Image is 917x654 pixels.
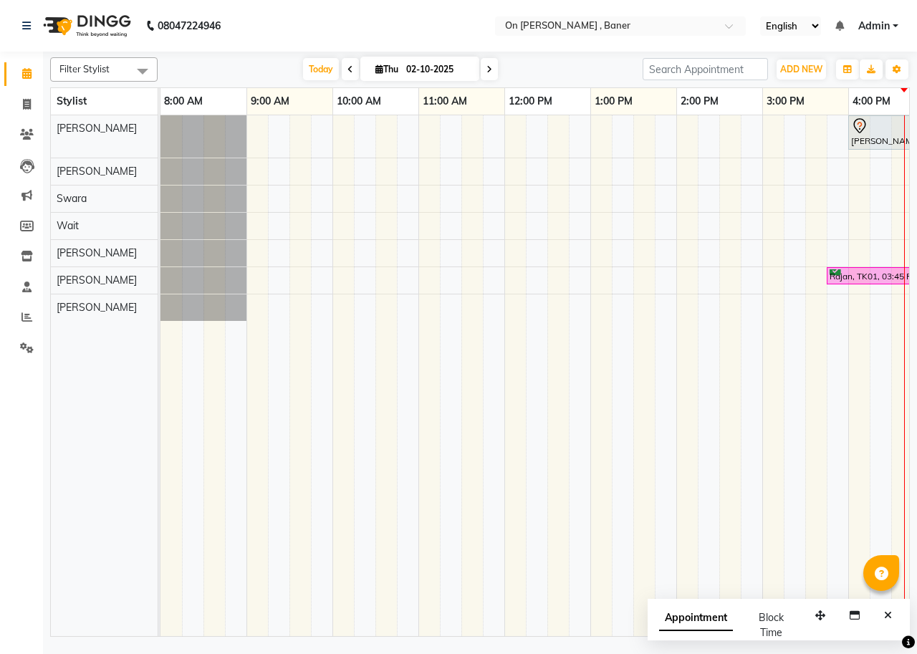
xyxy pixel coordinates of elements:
span: Thu [372,64,402,74]
span: Admin [858,19,890,34]
b: 08047224946 [158,6,221,46]
iframe: chat widget [857,597,903,640]
input: 2025-10-02 [402,59,474,80]
a: 8:00 AM [160,91,206,112]
span: [PERSON_NAME] [57,246,137,259]
a: 3:00 PM [763,91,808,112]
a: 4:00 PM [849,91,894,112]
input: Search Appointment [643,58,768,80]
span: ADD NEW [780,64,822,74]
a: 9:00 AM [247,91,293,112]
span: Block Time [759,611,784,639]
span: Wait [57,219,79,232]
span: Today [303,58,339,80]
span: [PERSON_NAME] [57,274,137,287]
span: [PERSON_NAME] [57,301,137,314]
span: Filter Stylist [59,63,110,74]
span: Stylist [57,95,87,107]
span: [PERSON_NAME] [57,122,137,135]
img: logo [37,6,135,46]
a: 11:00 AM [419,91,471,112]
span: Appointment [659,605,733,631]
a: 2:00 PM [677,91,722,112]
span: Swara [57,192,87,205]
a: 10:00 AM [333,91,385,112]
span: [PERSON_NAME] [57,165,137,178]
a: 12:00 PM [505,91,556,112]
a: 1:00 PM [591,91,636,112]
button: ADD NEW [777,59,826,80]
